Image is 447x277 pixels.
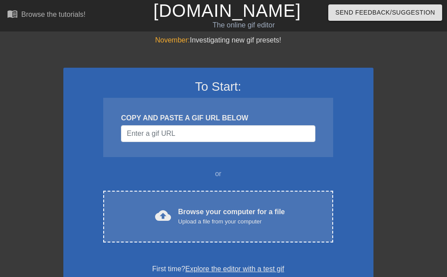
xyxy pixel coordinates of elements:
div: or [86,169,350,179]
a: [DOMAIN_NAME] [153,1,301,20]
input: Username [121,125,315,142]
div: Browse the tutorials! [21,11,86,18]
div: First time? [75,264,362,274]
div: The online gif editor [153,20,334,31]
div: Investigating new gif presets! [63,35,373,46]
span: cloud_upload [155,208,171,223]
div: Upload a file from your computer [178,217,285,226]
span: Send Feedback/Suggestion [335,7,435,18]
a: Explore the editor with a test gif [185,265,284,273]
span: menu_book [7,8,18,19]
div: Browse your computer for a file [178,207,285,226]
h3: To Start: [75,79,362,94]
button: Send Feedback/Suggestion [328,4,442,21]
span: November: [155,36,190,44]
div: COPY AND PASTE A GIF URL BELOW [121,113,315,123]
a: Browse the tutorials! [7,8,86,22]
